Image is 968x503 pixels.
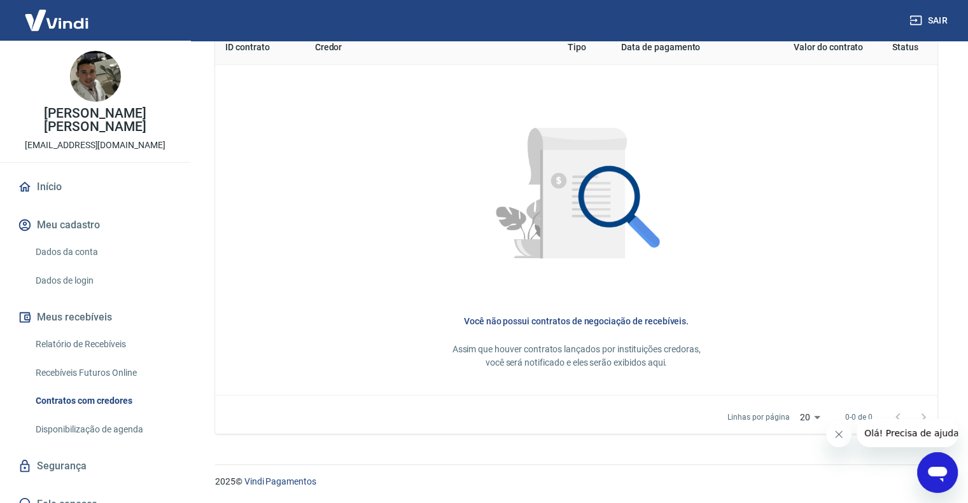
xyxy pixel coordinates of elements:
a: Segurança [15,452,175,480]
th: ID contrato [215,31,305,65]
a: Vindi Pagamentos [244,476,316,486]
img: 4ab76a39-857e-4566-b397-54cce7014a65.jpeg [70,51,121,102]
h6: Você não possui contratos de negociação de recebíveis. [235,315,917,327]
span: Olá! Precisa de ajuda? [8,9,107,19]
p: [PERSON_NAME] [PERSON_NAME] [10,107,180,134]
iframe: Fechar mensagem [826,422,852,447]
iframe: Mensagem da empresa [857,419,958,447]
p: Linhas por página [727,411,789,423]
button: Meus recebíveis [15,303,175,331]
a: Relatório de Recebíveis [31,331,175,357]
span: Assim que houver contratos lançados por instituições credoras, você será notificado e eles serão ... [452,344,701,368]
a: Dados da conta [31,239,175,265]
a: Início [15,173,175,201]
button: Sair [907,9,953,32]
img: Nenhum item encontrado [464,85,689,310]
img: Vindi [15,1,98,39]
button: Meu cadastro [15,211,175,239]
th: Tipo [558,31,611,65]
p: [EMAIL_ADDRESS][DOMAIN_NAME] [25,139,165,152]
th: Data de pagamento [611,31,748,65]
iframe: Botão para abrir a janela de mensagens [917,452,958,493]
div: 20 [794,408,825,427]
th: Credor [305,31,558,65]
th: Status [873,31,937,65]
a: Recebíveis Futuros Online [31,360,175,386]
a: Contratos com credores [31,388,175,414]
p: 2025 © [215,475,937,488]
a: Disponibilização de agenda [31,417,175,443]
a: Dados de login [31,268,175,294]
p: 0-0 de 0 [845,411,873,423]
th: Valor do contrato [749,31,874,65]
